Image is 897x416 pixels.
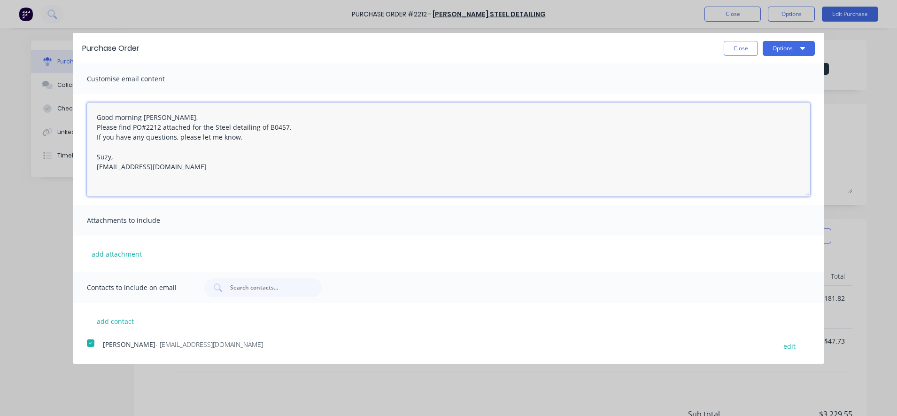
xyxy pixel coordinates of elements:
button: add attachment [87,247,147,261]
span: Customise email content [87,72,190,86]
button: edit [778,339,801,352]
input: Search contacts... [229,283,307,292]
textarea: Good morning [PERSON_NAME], Please find PO#2212 attached for the Steel detailing of B0457. If you... [87,102,810,196]
span: Contacts to include on email [87,281,190,294]
span: - [EMAIL_ADDRESS][DOMAIN_NAME] [155,340,263,349]
button: Options [763,41,815,56]
button: add contact [87,314,143,328]
span: [PERSON_NAME] [103,340,155,349]
div: Purchase Order [82,43,139,54]
button: Close [724,41,758,56]
span: Attachments to include [87,214,190,227]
